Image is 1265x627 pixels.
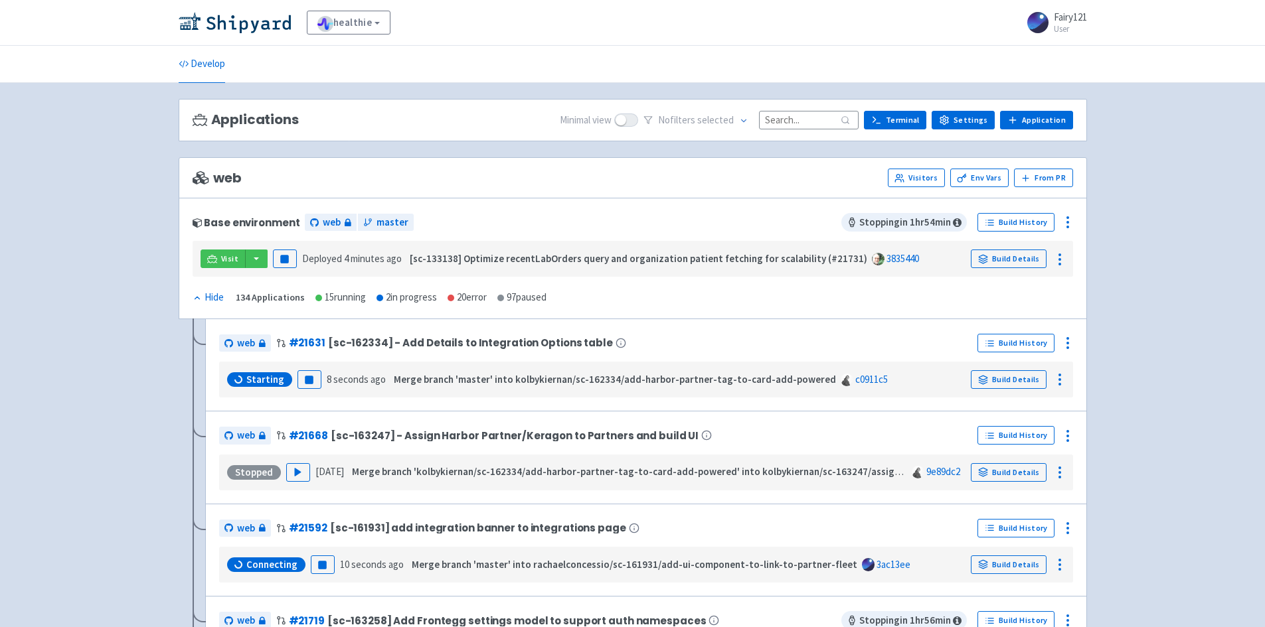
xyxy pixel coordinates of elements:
[977,213,1054,232] a: Build History
[237,336,255,351] span: web
[315,290,366,305] div: 15 running
[412,558,857,571] strong: Merge branch 'master' into rachaelconcessio/sc-161931/add-ui-component-to-link-to-partner-fleet
[237,428,255,443] span: web
[971,249,1047,268] a: Build Details
[273,249,297,268] button: Pause
[358,214,414,232] a: master
[286,463,310,482] button: Play
[311,555,335,574] button: Pause
[289,429,328,443] a: #21668
[926,465,960,478] a: 9e89dc2
[560,113,612,128] span: Minimal view
[193,217,300,228] div: Base environment
[219,334,271,352] a: web
[344,252,402,265] time: 4 minutes ago
[297,370,321,389] button: Pause
[237,521,255,536] span: web
[697,113,734,126] span: selected
[1019,12,1087,33] a: Fairy121 User
[289,521,327,535] a: #21592
[1054,25,1087,33] small: User
[759,111,859,129] input: Search...
[328,337,613,348] span: [sc-162334] - Add Details to Integration Options table
[886,252,919,265] a: 3835440
[330,522,626,533] span: [sc-161931] add integration banner to integrations page
[864,111,926,129] a: Terminal
[841,213,967,232] span: Stopping in 1 hr 54 min
[971,463,1047,482] a: Build Details
[221,253,238,264] span: Visit
[877,558,910,571] a: 3ac13ee
[179,46,225,83] a: Develop
[307,11,391,35] a: healthie
[977,334,1054,352] a: Build History
[323,215,341,230] span: web
[394,373,836,385] strong: Merge branch 'master' into kolbykiernan/sc-162334/add-harbor-partner-tag-to-card-add-powered
[327,373,386,385] time: 8 seconds ago
[327,615,707,626] span: [sc-163258] Add Frontegg settings model to support auth namespaces
[179,12,291,33] img: Shipyard logo
[1014,169,1073,187] button: From PR
[246,558,297,571] span: Connecting
[377,290,437,305] div: 2 in progress
[932,111,995,129] a: Settings
[1054,11,1087,23] span: Fairy121
[219,520,271,537] a: web
[193,290,225,305] button: Hide
[377,215,408,230] span: master
[888,169,945,187] a: Visitors
[340,558,404,571] time: 10 seconds ago
[193,112,299,127] h3: Applications
[448,290,487,305] div: 20 error
[977,519,1054,537] a: Build History
[658,113,734,128] span: No filter s
[855,373,888,385] a: c0911c5
[352,465,1125,478] strong: Merge branch 'kolbykiernan/sc-162334/add-harbor-partner-tag-to-card-add-powered' into kolbykierna...
[315,465,344,478] time: [DATE]
[497,290,547,305] div: 97 paused
[236,290,305,305] div: 134 Applications
[410,252,867,265] strong: [sc-133138] Optimize recentLabOrders query and organization patient fetching for scalability (#21...
[193,171,242,186] span: web
[219,427,271,445] a: web
[331,430,699,441] span: [sc-163247] - Assign Harbor Partner/Keragon to Partners and build UI
[201,249,246,268] a: Visit
[227,465,281,480] div: Stopped
[246,373,284,386] span: Starting
[971,370,1047,389] a: Build Details
[302,252,402,265] span: Deployed
[305,214,357,232] a: web
[1000,111,1072,129] a: Application
[950,169,1009,187] a: Env Vars
[193,290,224,305] div: Hide
[977,426,1054,445] a: Build History
[971,555,1047,574] a: Build Details
[289,336,325,350] a: #21631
